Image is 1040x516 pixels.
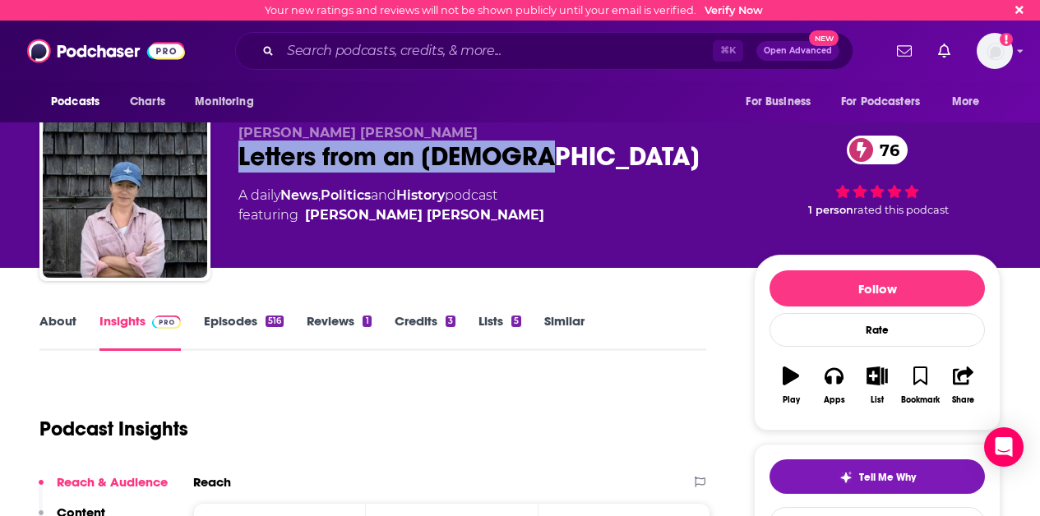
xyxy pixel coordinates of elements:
[746,90,811,113] span: For Business
[57,474,168,490] p: Reach & Audience
[713,40,743,62] span: ⌘ K
[51,90,99,113] span: Podcasts
[204,313,284,351] a: Episodes516
[770,270,985,306] button: Follow
[808,204,853,216] span: 1 person
[853,204,949,216] span: rated this podcast
[863,136,908,164] span: 76
[280,38,713,64] input: Search podcasts, credits, & more...
[899,356,941,415] button: Bookmark
[238,125,478,141] span: [PERSON_NAME] [PERSON_NAME]
[824,395,845,405] div: Apps
[764,47,832,55] span: Open Advanced
[280,187,318,203] a: News
[39,417,188,441] h1: Podcast Insights
[977,33,1013,69] span: Logged in as celadonmarketing
[395,313,455,351] a: Credits3
[446,316,455,327] div: 3
[901,395,940,405] div: Bookmark
[705,4,763,16] a: Verify Now
[856,356,899,415] button: List
[734,86,831,117] button: open menu
[544,313,585,351] a: Similar
[183,86,275,117] button: open menu
[847,136,908,164] a: 76
[152,316,181,329] img: Podchaser Pro
[193,474,231,490] h2: Reach
[977,33,1013,69] button: Show profile menu
[952,90,980,113] span: More
[809,30,839,46] span: New
[266,316,284,327] div: 516
[890,37,918,65] a: Show notifications dropdown
[43,113,207,278] img: Letters from an American
[830,86,944,117] button: open menu
[754,125,1001,227] div: 76 1 personrated this podcast
[396,187,445,203] a: History
[511,316,521,327] div: 5
[952,395,974,405] div: Share
[39,474,168,504] button: Reach & Audience
[770,459,985,494] button: tell me why sparkleTell Me Why
[871,395,884,405] div: List
[812,356,855,415] button: Apps
[39,313,76,351] a: About
[371,187,396,203] span: and
[99,313,181,351] a: InsightsPodchaser Pro
[195,90,253,113] span: Monitoring
[39,86,121,117] button: open menu
[984,427,1024,467] div: Open Intercom Messenger
[839,471,853,484] img: tell me why sparkle
[841,90,920,113] span: For Podcasters
[783,395,800,405] div: Play
[130,90,165,113] span: Charts
[235,32,853,70] div: Search podcasts, credits, & more...
[307,313,371,351] a: Reviews1
[770,356,812,415] button: Play
[977,33,1013,69] img: User Profile
[265,4,763,16] div: Your new ratings and reviews will not be shown publicly until your email is verified.
[305,205,544,225] div: [PERSON_NAME] [PERSON_NAME]
[942,356,985,415] button: Share
[119,86,175,117] a: Charts
[931,37,957,65] a: Show notifications dropdown
[859,471,916,484] span: Tell Me Why
[27,35,185,67] img: Podchaser - Follow, Share and Rate Podcasts
[321,187,371,203] a: Politics
[478,313,521,351] a: Lists5
[941,86,1001,117] button: open menu
[756,41,839,61] button: Open AdvancedNew
[238,186,544,225] div: A daily podcast
[238,205,544,225] span: featuring
[1000,33,1013,46] svg: Email not verified
[363,316,371,327] div: 1
[318,187,321,203] span: ,
[770,313,985,347] div: Rate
